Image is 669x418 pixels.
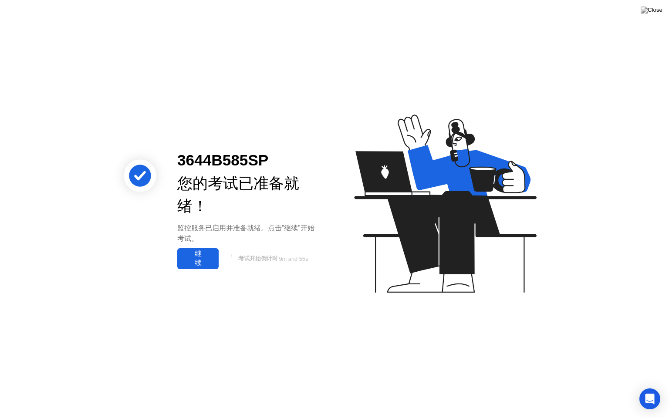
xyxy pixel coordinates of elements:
[180,249,216,268] div: 继续
[639,388,660,409] div: Open Intercom Messenger
[177,248,219,269] button: 继续
[641,7,662,13] img: Close
[177,223,321,244] div: 监控服务已启用并准备就绪。点击”继续”开始考试。
[223,250,321,267] button: 考试开始倒计时9m and 55s
[177,172,321,218] div: 您的考试已准备就绪！
[279,256,308,262] span: 9m and 55s
[177,149,321,172] div: 3644B585SP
